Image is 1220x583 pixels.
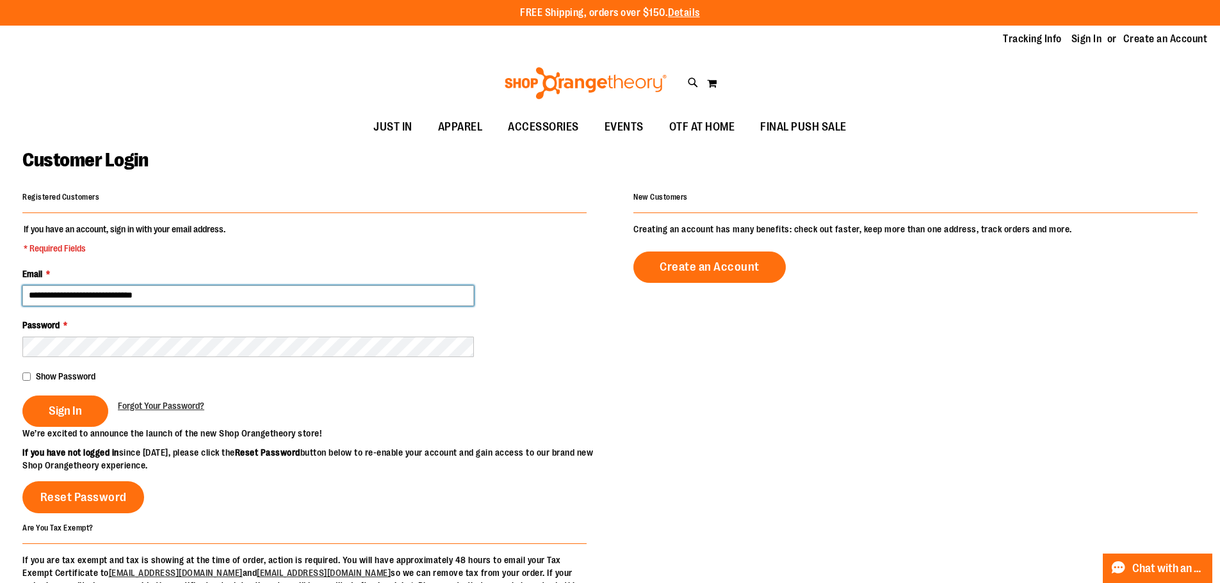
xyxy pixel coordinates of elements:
span: Show Password [36,371,95,381]
strong: Registered Customers [22,193,99,202]
p: We’re excited to announce the launch of the new Shop Orangetheory store! [22,427,610,440]
a: EVENTS [592,113,656,142]
p: since [DATE], please click the button below to re-enable your account and gain access to our bran... [22,446,610,472]
span: Create an Account [660,260,760,274]
legend: If you have an account, sign in with your email address. [22,223,227,255]
p: Creating an account has many benefits: check out faster, keep more than one address, track orders... [633,223,1198,236]
span: Password [22,320,60,330]
a: Sign In [1071,32,1102,46]
strong: If you have not logged in [22,447,119,458]
a: Reset Password [22,481,144,513]
button: Chat with an Expert [1103,554,1213,583]
a: ACCESSORIES [495,113,592,142]
span: ACCESSORIES [508,113,579,141]
strong: Are You Tax Exempt? [22,523,94,532]
a: [EMAIL_ADDRESS][DOMAIN_NAME] [109,568,243,578]
strong: New Customers [633,193,688,202]
span: Reset Password [40,490,127,504]
strong: Reset Password [235,447,300,458]
a: OTF AT HOME [656,113,748,142]
span: Forgot Your Password? [118,401,204,411]
span: Chat with an Expert [1132,563,1205,575]
a: Tracking Info [1003,32,1062,46]
span: EVENTS [605,113,644,141]
a: Create an Account [1123,32,1208,46]
a: JUST IN [361,113,425,142]
a: Create an Account [633,252,786,283]
p: FREE Shipping, orders over $150. [520,6,700,20]
a: APPAREL [425,113,496,142]
span: Customer Login [22,149,148,171]
a: FINAL PUSH SALE [747,113,859,142]
button: Sign In [22,395,108,427]
a: Details [668,7,700,19]
span: * Required Fields [24,242,225,255]
span: Email [22,269,42,279]
span: OTF AT HOME [669,113,735,141]
span: FINAL PUSH SALE [760,113,847,141]
a: [EMAIL_ADDRESS][DOMAIN_NAME] [257,568,391,578]
span: Sign In [49,404,82,418]
img: Shop Orangetheory [503,67,669,99]
span: APPAREL [438,113,483,141]
a: Forgot Your Password? [118,399,204,412]
span: JUST IN [373,113,412,141]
